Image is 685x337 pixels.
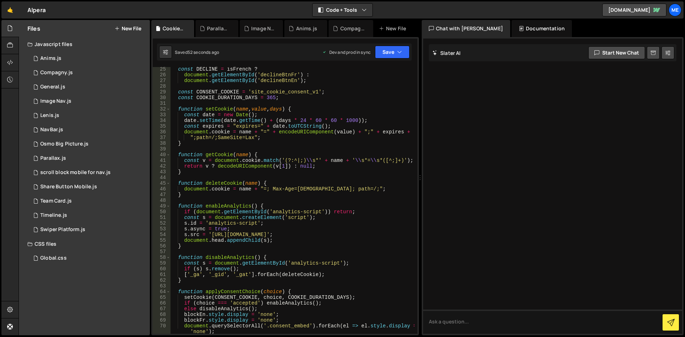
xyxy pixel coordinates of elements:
div: 58 [153,255,171,260]
div: Anims.js [296,25,317,32]
a: [DOMAIN_NAME] [602,4,666,16]
div: 29 [153,89,171,95]
div: 60 [153,266,171,272]
div: 34 [153,118,171,123]
div: NavBar.js [40,127,63,133]
div: 33 [153,112,171,118]
h2: Files [27,25,40,32]
div: 49 [153,203,171,209]
div: 16285/43961.js [27,223,150,237]
div: 31 [153,101,171,106]
div: 25 [153,66,171,72]
div: 16285/46636.js [27,165,150,180]
div: 16285/44885.js [27,123,150,137]
div: 41 [153,158,171,163]
button: Code + Tools [313,4,372,16]
div: Javascript files [19,37,150,51]
div: 27 [153,78,171,83]
div: 68 [153,312,171,317]
div: Parallax.js [207,25,230,32]
h2: Slater AI [432,50,461,56]
div: 16285/43939.js [27,194,150,208]
div: New File [379,25,409,32]
div: Image Nav.js [40,98,71,104]
div: 16285/43940.css [27,251,150,265]
div: 61 [153,272,171,277]
div: 45 [153,180,171,186]
div: 28 [153,83,171,89]
div: 16285/45494.js [27,108,150,123]
div: 16285/46368.js [27,94,150,108]
div: 42 [153,163,171,169]
div: Lenis.js [40,112,59,119]
div: Documentation [512,20,572,37]
div: 59 [153,260,171,266]
div: 47 [153,192,171,198]
div: Team Card.js [40,198,72,204]
div: 65 [153,295,171,300]
div: 43 [153,169,171,175]
a: Me [669,4,681,16]
div: 16285/44842.js [27,137,150,151]
button: New File [115,26,141,31]
div: 40 [153,152,171,158]
div: 16285/45492.js [27,151,150,165]
a: 🤙 [1,1,19,19]
div: Compagny.js [40,70,73,76]
div: 38 [153,141,171,146]
div: Chat with [PERSON_NAME] [422,20,510,37]
div: 70 [153,323,171,335]
div: Compagny.js [340,25,365,32]
div: Parallax.js [40,155,66,162]
button: Save [375,46,410,58]
div: 39 [153,146,171,152]
div: 16285/46800.js [27,80,150,94]
div: Osmo Big Picture.js [40,141,88,147]
button: Start new chat [588,46,645,59]
div: 53 [153,226,171,232]
div: 46 [153,186,171,192]
div: 63 [153,283,171,289]
div: Cookies.js [163,25,186,32]
div: 67 [153,306,171,312]
div: Image Nav.js [251,25,274,32]
div: 16285/46809.js [27,180,150,194]
div: General.js [40,84,65,90]
div: 35 [153,123,171,129]
div: 62 [153,277,171,283]
div: 66 [153,300,171,306]
div: 57 [153,249,171,255]
div: 37 [153,135,171,141]
div: CSS files [19,237,150,251]
div: scroll block mobile for nav.js [40,169,111,176]
div: Alpera [27,6,46,14]
div: Swiper Platform.js [40,226,85,233]
div: Anims.js [40,55,61,62]
div: 52 [153,220,171,226]
div: 51 [153,215,171,220]
div: 50 [153,209,171,215]
div: 52 seconds ago [188,49,219,55]
div: 16285/44875.js [27,208,150,223]
div: Timeline.js [40,212,67,219]
div: 16285/44080.js [27,66,150,80]
div: 44 [153,175,171,180]
div: Dev and prod in sync [322,49,371,55]
div: 64 [153,289,171,295]
div: 69 [153,317,171,323]
div: 36 [153,129,171,135]
div: 30 [153,95,171,101]
div: Share Button Mobile.js [40,184,97,190]
div: 48 [153,198,171,203]
div: 16285/44894.js [27,51,150,66]
div: 55 [153,238,171,243]
div: 26 [153,72,171,78]
div: 32 [153,106,171,112]
div: Saved [175,49,219,55]
div: 56 [153,243,171,249]
div: 54 [153,232,171,238]
div: Global.css [40,255,67,261]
